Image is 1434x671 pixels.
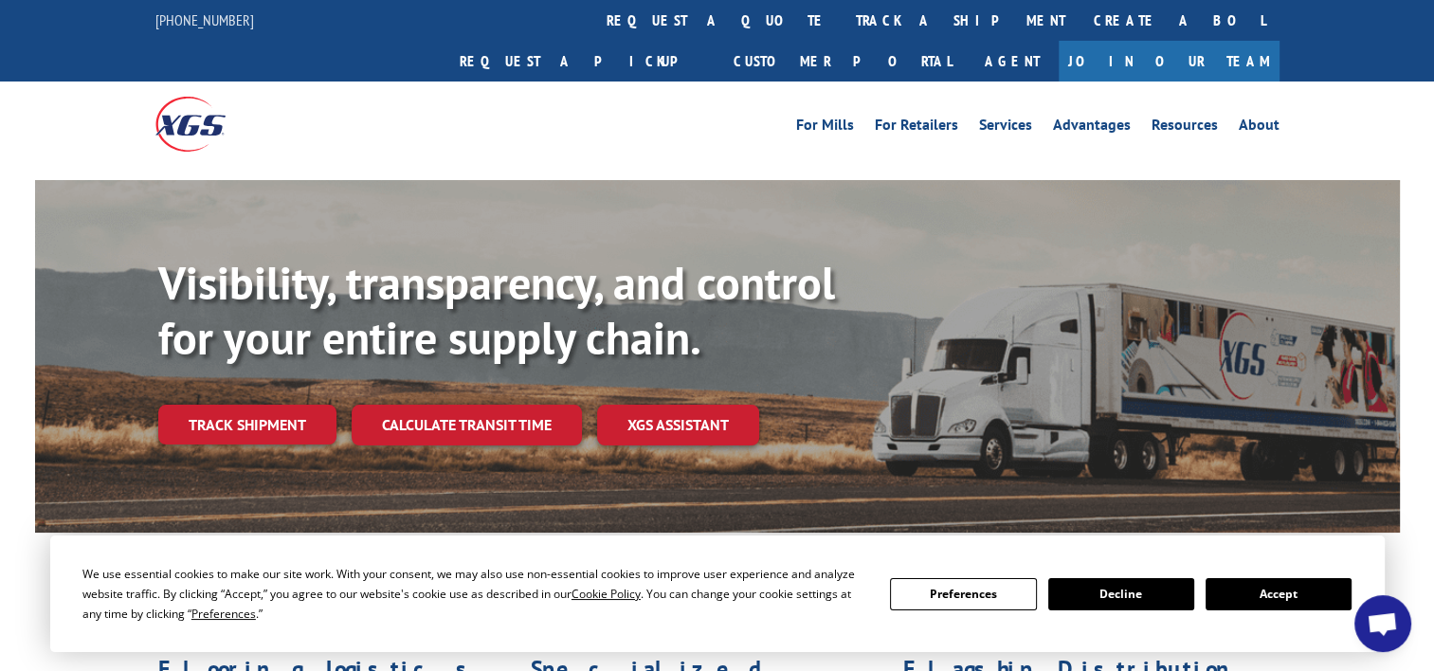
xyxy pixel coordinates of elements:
[1206,578,1352,610] button: Accept
[719,41,966,82] a: Customer Portal
[1239,118,1280,138] a: About
[796,118,854,138] a: For Mills
[966,41,1059,82] a: Agent
[1059,41,1280,82] a: Join Our Team
[191,606,256,622] span: Preferences
[1048,578,1194,610] button: Decline
[1152,118,1218,138] a: Resources
[50,535,1385,652] div: Cookie Consent Prompt
[890,578,1036,610] button: Preferences
[572,586,641,602] span: Cookie Policy
[979,118,1032,138] a: Services
[1354,595,1411,652] div: Open chat
[158,405,336,444] a: Track shipment
[82,564,867,624] div: We use essential cookies to make our site work. With your consent, we may also use non-essential ...
[445,41,719,82] a: Request a pickup
[597,405,759,445] a: XGS ASSISTANT
[352,405,582,445] a: Calculate transit time
[1053,118,1131,138] a: Advantages
[155,10,254,29] a: [PHONE_NUMBER]
[875,118,958,138] a: For Retailers
[158,253,835,367] b: Visibility, transparency, and control for your entire supply chain.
